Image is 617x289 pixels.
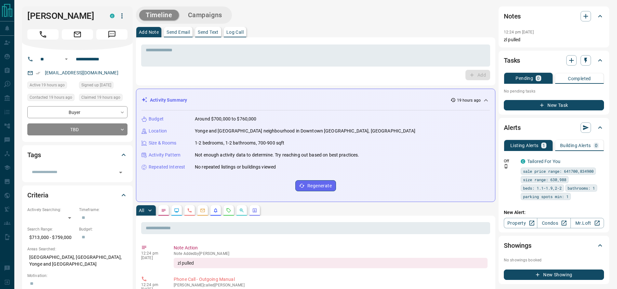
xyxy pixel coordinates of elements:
[523,168,594,174] span: sale price range: 641700,834900
[527,159,560,164] a: Tailored For You
[504,122,521,133] h2: Alerts
[167,30,190,34] p: Send Email
[27,226,76,232] p: Search Range:
[110,14,114,18] div: condos.ca
[81,94,120,101] span: Claimed 19 hours ago
[27,207,76,213] p: Actively Searching:
[187,208,192,213] svg: Calls
[570,218,604,228] a: Mr.Loft
[174,276,488,283] p: Phone Call - Outgoing Manual
[27,150,41,160] h2: Tags
[504,11,521,21] h2: Notes
[161,208,166,213] svg: Notes
[27,82,76,91] div: Mon Sep 15 2025
[504,55,520,66] h2: Tasks
[226,208,231,213] svg: Requests
[139,208,144,213] p: All
[27,190,48,200] h2: Criteria
[27,29,59,40] span: Call
[27,94,76,103] div: Mon Sep 15 2025
[504,30,534,34] p: 12:24 pm [DATE]
[504,218,537,228] a: Property
[568,76,591,81] p: Completed
[504,158,517,164] p: Off
[195,128,415,134] p: Yonge and [GEOGRAPHIC_DATA] neighbourhood in Downtown [GEOGRAPHIC_DATA], [GEOGRAPHIC_DATA]
[79,207,127,213] p: Timeframe:
[81,82,111,88] span: Signed up [DATE]
[198,30,219,34] p: Send Text
[504,238,604,253] div: Showings
[27,232,76,243] p: $713,000 - $759,000
[543,143,545,148] p: 1
[457,97,481,103] p: 19 hours ago
[213,208,218,213] svg: Listing Alerts
[149,128,167,134] p: Location
[27,106,127,118] div: Buyer
[149,116,164,122] p: Budget
[523,185,562,191] span: beds: 1.1-1.9,2-2
[116,168,125,177] button: Open
[27,273,127,279] p: Motivation:
[195,140,284,146] p: 1-2 bedrooms, 1-2 bathrooms, 700-900 sqft
[27,11,100,21] h1: [PERSON_NAME]
[62,29,93,40] span: Email
[36,71,40,75] svg: Email Verified
[27,123,127,135] div: TBD
[141,251,164,256] p: 12:24 pm
[537,218,570,228] a: Condos
[195,164,276,170] p: No repeated listings or buildings viewed
[149,164,185,170] p: Repeated Interest
[30,94,72,101] span: Contacted 19 hours ago
[504,257,604,263] p: No showings booked
[560,143,591,148] p: Building Alerts
[79,94,127,103] div: Mon Sep 15 2025
[174,258,488,268] div: zl pulled
[149,140,177,146] p: Size & Rooms
[79,82,127,91] div: Sat Sep 13 2025
[239,208,244,213] svg: Opportunities
[521,159,525,164] div: condos.ca
[141,256,164,260] p: [DATE]
[200,208,205,213] svg: Emails
[595,143,597,148] p: 0
[523,193,569,200] span: parking spots min: 1
[504,120,604,135] div: Alerts
[27,147,127,163] div: Tags
[504,209,604,216] p: New Alert:
[504,270,604,280] button: New Showing
[504,8,604,24] div: Notes
[504,86,604,96] p: No pending tasks
[141,94,490,106] div: Activity Summary19 hours ago
[141,283,164,287] p: 12:24 pm
[504,36,604,43] p: zl pulled
[139,10,179,20] button: Timeline
[516,76,533,81] p: Pending
[45,70,118,75] a: [EMAIL_ADDRESS][DOMAIN_NAME]
[139,30,159,34] p: Add Note
[226,30,244,34] p: Log Call
[62,55,70,63] button: Open
[181,10,229,20] button: Campaigns
[195,116,257,122] p: Around $700,000 to $760,000
[295,180,336,191] button: Regenerate
[195,152,359,158] p: Not enough activity data to determine. Try reaching out based on best practices.
[504,100,604,110] button: New Task
[79,226,127,232] p: Budget:
[27,246,127,252] p: Areas Searched:
[568,185,595,191] span: bathrooms: 1
[27,187,127,203] div: Criteria
[149,152,181,158] p: Activity Pattern
[174,283,488,287] p: [PERSON_NAME] called [PERSON_NAME]
[504,164,508,169] svg: Push Notification Only
[252,208,257,213] svg: Agent Actions
[150,97,187,104] p: Activity Summary
[27,252,127,270] p: [GEOGRAPHIC_DATA], [GEOGRAPHIC_DATA], Yonge and [GEOGRAPHIC_DATA]
[30,82,65,88] span: Active 19 hours ago
[537,76,540,81] p: 0
[96,29,127,40] span: Message
[174,208,179,213] svg: Lead Browsing Activity
[510,143,539,148] p: Listing Alerts
[504,240,531,251] h2: Showings
[174,251,488,256] p: Note Added by [PERSON_NAME]
[174,245,488,251] p: Note Action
